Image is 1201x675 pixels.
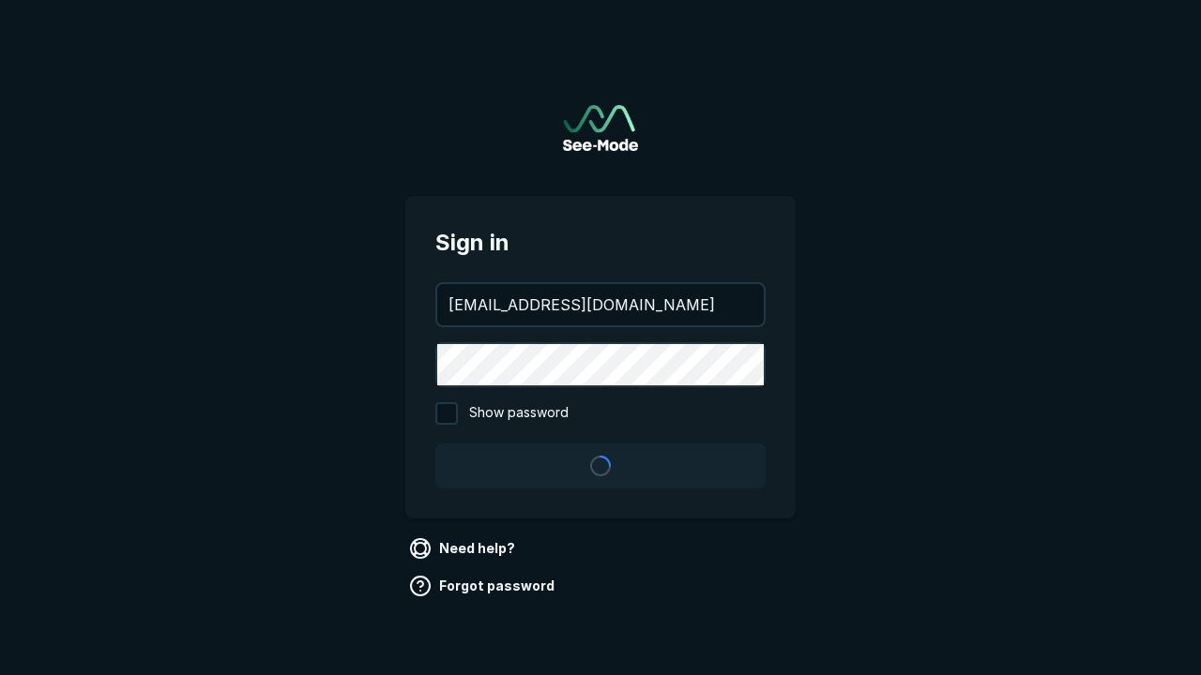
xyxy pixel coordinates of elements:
input: your@email.com [437,284,764,325]
img: See-Mode Logo [563,105,638,151]
span: Show password [469,402,569,425]
a: Need help? [405,533,523,563]
a: Go to sign in [563,105,638,151]
span: Sign in [435,226,766,260]
a: Forgot password [405,571,562,601]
